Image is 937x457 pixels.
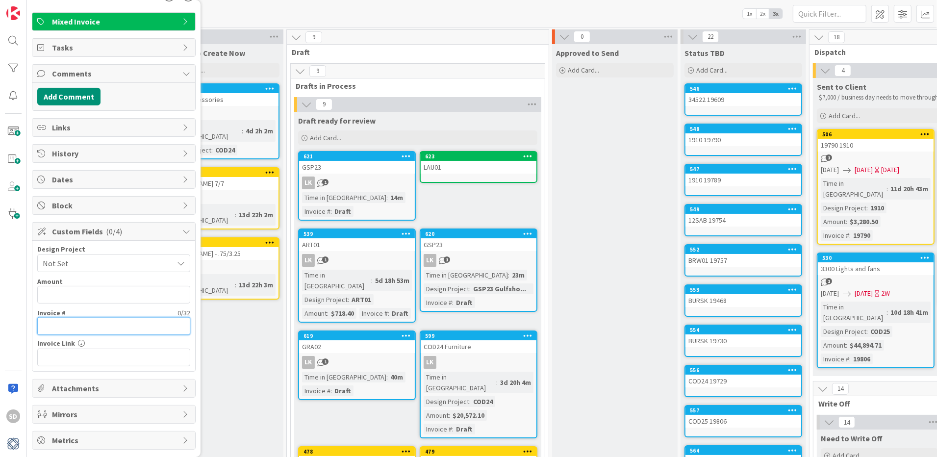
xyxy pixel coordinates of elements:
div: 599 [425,332,536,339]
span: 4 [835,65,851,76]
span: 3x [769,9,783,19]
div: 619 [304,332,415,339]
div: 623 [425,153,536,160]
div: 19790 1910 [818,139,934,152]
span: : [886,307,888,318]
div: Design Project [302,294,348,305]
div: 478 [304,448,415,455]
div: 547 [685,165,801,174]
div: LK [424,356,436,369]
div: 620GSP23 [421,229,536,251]
a: 50619790 1910[DATE][DATE][DATE]Time in [GEOGRAPHIC_DATA]:11d 20h 43mDesign Project:1910Amount:$3,... [817,129,935,245]
div: [DATE] [881,165,899,175]
div: BRW01 19757 [685,254,801,267]
div: 620 [421,229,536,238]
div: 1910 [868,203,886,213]
div: COD24 [471,396,495,407]
div: Draft [332,206,354,217]
div: 14m [388,192,405,203]
span: Custom Fields [52,226,177,237]
div: 575 [163,84,279,93]
div: 481 [167,239,279,246]
span: Comments [52,68,177,79]
span: 1 [444,256,450,263]
div: 478 [299,447,415,456]
a: 621GSP23LKTime in [GEOGRAPHIC_DATA]:14mInvoice #:Draft [298,151,416,221]
div: Time in [GEOGRAPHIC_DATA] [821,178,886,200]
div: 23m [509,270,527,280]
div: 554 [690,327,801,333]
span: Add Card... [568,66,599,75]
div: Time in [GEOGRAPHIC_DATA] [302,270,371,291]
div: Invoice # [359,308,388,319]
a: 554BURSK 19730 [684,325,802,357]
span: : [327,308,329,319]
div: Invoice # [821,230,849,241]
span: : [242,126,243,136]
div: 623LAU01 [421,152,536,174]
span: Mixed Invoice [52,16,177,27]
span: Not Set [43,256,168,270]
span: : [330,206,332,217]
div: 5303300 Lights and fans [818,254,934,275]
span: Draft [292,47,536,57]
span: : [235,209,236,220]
span: Links [52,122,177,133]
a: 557COD25 19806 [684,405,802,437]
a: 481[PERSON_NAME] - .75/3.25Time in [GEOGRAPHIC_DATA]:13d 22h 3m [162,237,279,300]
div: 556COD24 19729 [685,366,801,387]
span: : [211,145,213,155]
div: Amount [821,340,846,351]
div: 539 [299,229,415,238]
span: 1 [826,154,832,161]
div: COD24 Furniture [421,340,536,353]
div: 482[PERSON_NAME] 7/7 [163,168,279,190]
div: 3d 20h 4m [498,377,533,388]
span: 0 [574,31,590,43]
a: 54634522 19609 [684,83,802,116]
div: COD24 Accessories [163,93,279,106]
div: LK [424,254,436,267]
a: 620GSP23LKTime in [GEOGRAPHIC_DATA]:23mDesign Project:GSP23 Gulfsho...Invoice #:Draft [420,228,537,312]
div: 13d 22h 2m [236,209,276,220]
div: 556 [685,366,801,375]
div: ART01 [299,238,415,251]
span: : [330,385,332,396]
div: 13d 22h 3m [236,279,276,290]
div: 530 [818,254,934,262]
a: 54912SAB 19754 [684,204,802,236]
div: BURSK 19468 [685,294,801,307]
a: 552BRW01 19757 [684,244,802,277]
div: 575 [167,85,279,92]
div: COD24 [213,145,237,155]
div: COD24 19729 [685,375,801,387]
span: [DATE] [821,165,839,175]
span: : [866,326,868,337]
div: LK [299,254,415,267]
div: 546 [685,84,801,93]
div: Draft [332,385,354,396]
div: Time in [GEOGRAPHIC_DATA] [424,372,496,393]
a: 5471910 19789 [684,164,802,196]
span: Attachments [52,382,177,394]
span: : [452,297,454,308]
span: Status TBD [684,48,725,58]
div: GSP23 [421,238,536,251]
a: 482[PERSON_NAME] 7/7Time in [GEOGRAPHIC_DATA]:13d 22h 2m [162,167,279,229]
div: Design Project [424,396,469,407]
span: 14 [832,383,849,395]
div: 557COD25 19806 [685,406,801,428]
div: BURSK 19730 [685,334,801,347]
div: Invoice Link [37,340,190,347]
div: Draft [389,308,411,319]
div: 5481910 19790 [685,125,801,146]
span: : [886,183,888,194]
span: : [508,270,509,280]
div: Invoice # [302,206,330,217]
div: Amount [821,216,846,227]
div: 556 [690,367,801,374]
span: 1x [743,9,756,19]
div: $3,280.50 [847,216,881,227]
div: 19790 [851,230,873,241]
div: 553 [685,285,801,294]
